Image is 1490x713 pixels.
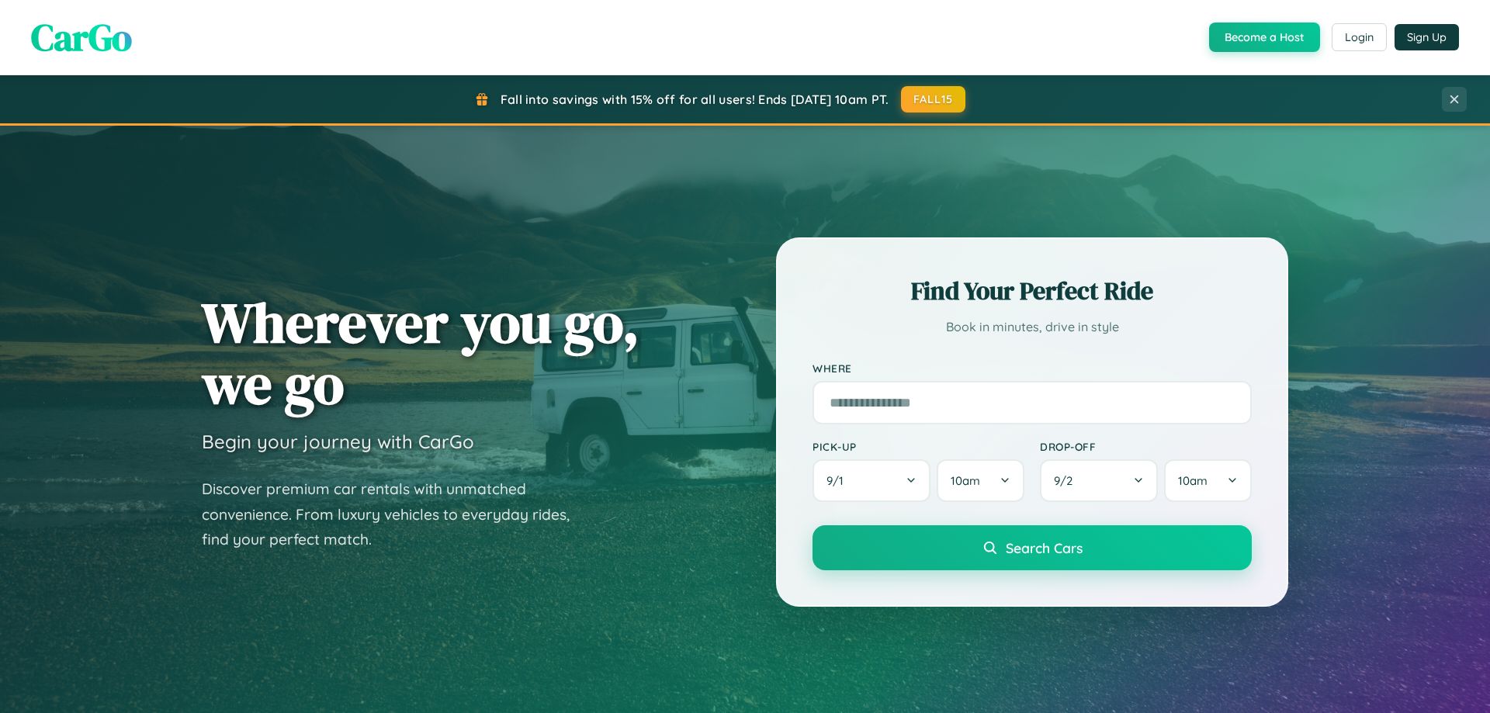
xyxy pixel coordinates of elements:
[1209,22,1320,52] button: Become a Host
[31,12,132,63] span: CarGo
[813,274,1252,308] h2: Find Your Perfect Ride
[202,430,474,453] h3: Begin your journey with CarGo
[813,362,1252,375] label: Where
[951,473,980,488] span: 10am
[813,440,1024,453] label: Pick-up
[1006,539,1083,556] span: Search Cars
[202,476,590,552] p: Discover premium car rentals with unmatched convenience. From luxury vehicles to everyday rides, ...
[1040,440,1252,453] label: Drop-off
[1054,473,1080,488] span: 9 / 2
[1178,473,1208,488] span: 10am
[501,92,889,107] span: Fall into savings with 15% off for all users! Ends [DATE] 10am PT.
[1395,24,1459,50] button: Sign Up
[1164,459,1252,502] button: 10am
[202,292,639,414] h1: Wherever you go, we go
[1040,459,1158,502] button: 9/2
[813,525,1252,570] button: Search Cars
[826,473,851,488] span: 9 / 1
[1332,23,1387,51] button: Login
[937,459,1024,502] button: 10am
[813,459,930,502] button: 9/1
[813,316,1252,338] p: Book in minutes, drive in style
[901,86,966,112] button: FALL15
